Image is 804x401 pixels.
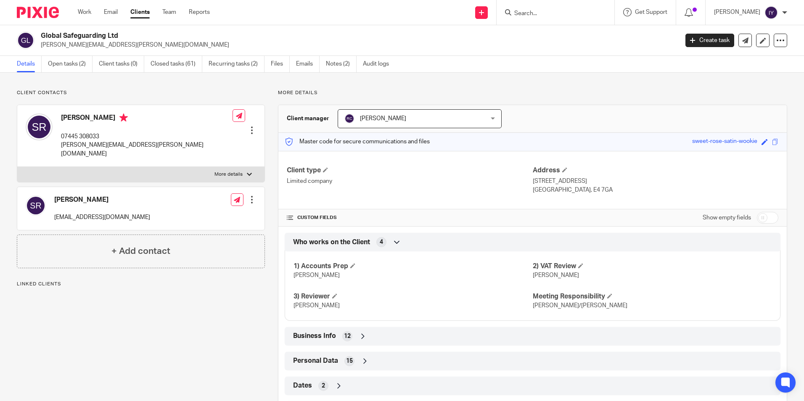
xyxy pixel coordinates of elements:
img: svg%3E [17,32,34,49]
a: Details [17,56,42,72]
img: svg%3E [764,6,778,19]
a: Clients [130,8,150,16]
h4: Address [533,166,778,175]
img: Pixie [17,7,59,18]
a: Emails [296,56,320,72]
p: 07445 308033 [61,132,233,141]
p: Limited company [287,177,532,185]
span: Dates [293,381,312,390]
p: [PERSON_NAME] [714,8,760,16]
p: Client contacts [17,90,265,96]
p: [PERSON_NAME][EMAIL_ADDRESS][PERSON_NAME][DOMAIN_NAME] [41,41,673,49]
a: Client tasks (0) [99,56,144,72]
h4: CUSTOM FIELDS [287,214,532,221]
span: [PERSON_NAME] [294,272,340,278]
p: [PERSON_NAME][EMAIL_ADDRESS][PERSON_NAME][DOMAIN_NAME] [61,141,233,158]
input: Search [513,10,589,18]
h4: + Add contact [111,245,170,258]
span: 12 [344,332,351,340]
h4: Client type [287,166,532,175]
a: Closed tasks (61) [151,56,202,72]
h4: [PERSON_NAME] [61,113,233,124]
p: Linked clients [17,281,265,288]
label: Show empty fields [703,214,751,222]
a: Open tasks (2) [48,56,93,72]
div: sweet-rose-satin-wookie [692,137,757,147]
p: [EMAIL_ADDRESS][DOMAIN_NAME] [54,213,150,222]
a: Files [271,56,290,72]
p: [STREET_ADDRESS] [533,177,778,185]
span: 2 [322,382,325,390]
i: Primary [119,113,128,122]
span: Who works on the Client [293,238,370,247]
h4: 2) VAT Review [533,262,772,271]
p: [GEOGRAPHIC_DATA], E4 7GA [533,186,778,194]
a: Audit logs [363,56,395,72]
a: Create task [685,34,734,47]
img: svg%3E [26,113,53,140]
span: 15 [346,357,353,365]
span: 4 [380,238,383,246]
span: Get Support [635,9,667,15]
span: Business Info [293,332,336,340]
p: Master code for secure communications and files [285,137,430,146]
a: Work [78,8,91,16]
span: Personal Data [293,356,338,365]
a: Recurring tasks (2) [209,56,264,72]
h4: [PERSON_NAME] [54,195,150,204]
span: [PERSON_NAME]/[PERSON_NAME] [533,303,627,309]
a: Reports [189,8,210,16]
span: [PERSON_NAME] [360,116,406,121]
a: Notes (2) [326,56,357,72]
p: More details [278,90,787,96]
h3: Client manager [287,114,329,123]
a: Team [162,8,176,16]
span: [PERSON_NAME] [533,272,579,278]
h4: 1) Accounts Prep [294,262,532,271]
h4: Meeting Responsibility [533,292,772,301]
h2: Global Safeguarding Ltd [41,32,546,40]
p: More details [214,171,243,178]
span: [PERSON_NAME] [294,303,340,309]
h4: 3) Reviewer [294,292,532,301]
img: svg%3E [26,195,46,216]
a: Email [104,8,118,16]
img: svg%3E [344,113,354,124]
